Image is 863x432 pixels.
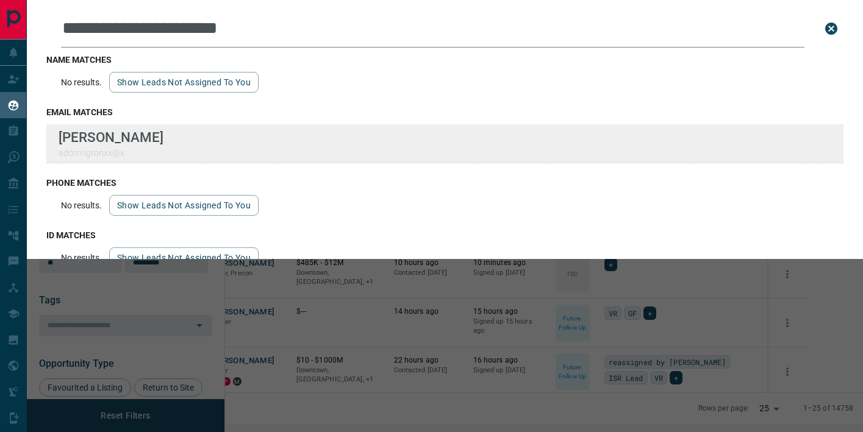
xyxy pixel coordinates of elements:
p: adorringtonxx@x [59,148,163,158]
p: No results. [61,200,102,210]
button: close search bar [819,16,843,41]
button: show leads not assigned to you [109,72,259,93]
p: No results. [61,77,102,87]
h3: phone matches [46,178,843,188]
button: show leads not assigned to you [109,195,259,216]
h3: id matches [46,230,843,240]
button: show leads not assigned to you [109,247,259,268]
h3: name matches [46,55,843,65]
p: [PERSON_NAME] [59,129,163,145]
h3: email matches [46,107,843,117]
p: No results. [61,253,102,263]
